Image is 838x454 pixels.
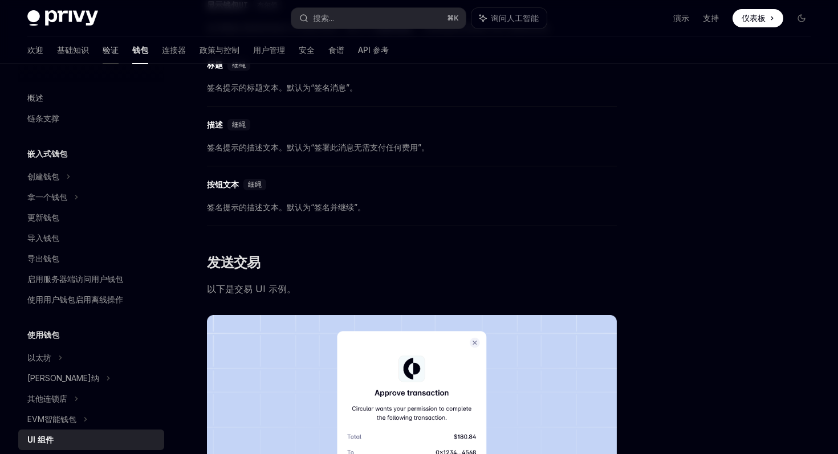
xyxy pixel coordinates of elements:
a: 安全 [299,36,315,64]
a: 政策与控制 [200,36,239,64]
font: K [454,14,459,22]
font: 细绳 [248,180,262,189]
font: 食谱 [328,45,344,55]
font: EVM智能钱包 [27,414,76,424]
font: 搜索... [313,13,334,23]
font: 演示 [673,13,689,23]
font: 验证 [103,45,119,55]
button: 搜索...⌘K [291,8,465,28]
font: 嵌入式钱包 [27,149,67,158]
a: 食谱 [328,36,344,64]
font: 细绳 [232,120,246,129]
font: 欢迎 [27,45,43,55]
button: 询问人工智能 [471,8,547,28]
font: 询问人工智能 [491,13,539,23]
font: 连接器 [162,45,186,55]
font: 导入钱包 [27,233,59,243]
a: 链条支撑 [18,108,164,129]
font: 仪表板 [742,13,766,23]
font: 概述 [27,93,43,103]
font: 其他连锁店 [27,394,67,403]
font: API 参考 [358,45,389,55]
font: 按钮文本 [207,179,239,190]
font: 签名提示的标题文本。默认为“签名消息”。 [207,83,357,92]
font: 安全 [299,45,315,55]
font: 政策与控制 [200,45,239,55]
font: 标题 [207,60,223,70]
font: 以太坊 [27,353,51,362]
a: 验证 [103,36,119,64]
font: 使用用户钱包启用离线操作 [27,295,123,304]
a: 支持 [703,13,719,24]
a: 钱包 [132,36,148,64]
a: 基础知识 [57,36,89,64]
font: 启用服务器端访问用户钱包 [27,274,123,284]
img: 深色标志 [27,10,98,26]
a: 用户管理 [253,36,285,64]
font: 使用钱包 [27,330,59,340]
a: 仪表板 [733,9,783,27]
font: 创建钱包 [27,171,59,181]
a: 概述 [18,88,164,108]
a: 导出钱包 [18,248,164,269]
font: 发送交易 [207,254,261,271]
font: 导出钱包 [27,253,59,263]
font: 链条支撑 [27,113,59,123]
font: 用户管理 [253,45,285,55]
a: 演示 [673,13,689,24]
font: 基础知识 [57,45,89,55]
font: 签名提示的描述文本。默认为“签名并继续”。 [207,202,365,212]
a: 欢迎 [27,36,43,64]
font: 支持 [703,13,719,23]
font: ⌘ [447,14,454,22]
font: 钱包 [132,45,148,55]
font: 拿一个钱包 [27,192,67,202]
a: API 参考 [358,36,389,64]
font: 描述 [207,120,223,130]
a: 连接器 [162,36,186,64]
font: 更新钱包 [27,212,59,222]
font: UI 组件 [27,435,54,444]
a: 导入钱包 [18,228,164,248]
font: 细绳 [232,60,246,69]
button: 切换暗模式 [792,9,811,27]
a: 更新钱包 [18,207,164,228]
a: UI 组件 [18,430,164,450]
font: [PERSON_NAME]纳 [27,373,99,383]
font: 签名提示的描述文本。默认为“签署此消息无需支付任何费用”。 [207,142,429,152]
a: 启用服务器端访问用户钱包 [18,269,164,289]
a: 使用用户钱包启用离线操作 [18,289,164,310]
font: 以下是交易 UI 示例。 [207,283,296,295]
